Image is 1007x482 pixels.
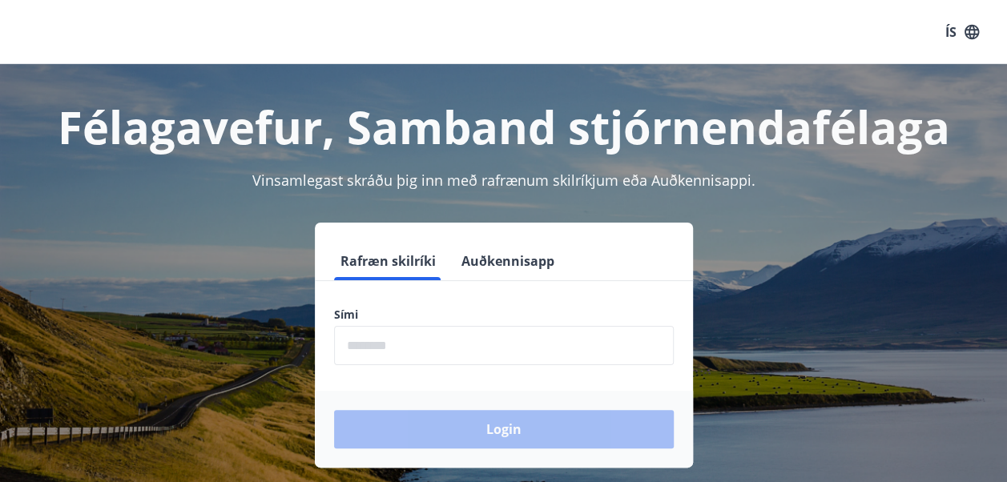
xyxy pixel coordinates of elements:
span: Vinsamlegast skráðu þig inn með rafrænum skilríkjum eða Auðkennisappi. [252,171,755,190]
h1: Félagavefur, Samband stjórnendafélaga [19,96,988,157]
button: Rafræn skilríki [334,242,442,280]
button: Auðkennisapp [455,242,561,280]
button: ÍS [937,18,988,46]
label: Sími [334,307,674,323]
